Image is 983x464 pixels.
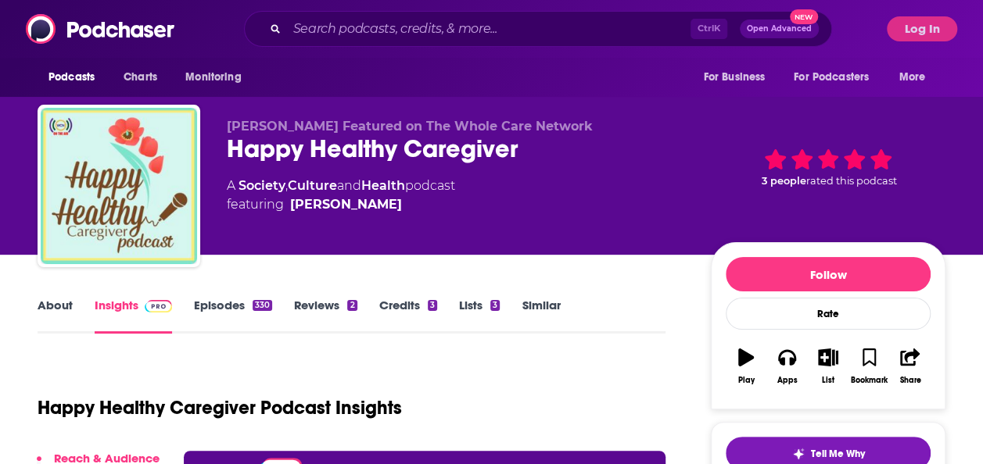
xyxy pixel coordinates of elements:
[244,11,832,47] div: Search podcasts, credits, & more...
[428,300,437,311] div: 3
[124,66,157,88] span: Charts
[890,338,931,394] button: Share
[48,66,95,88] span: Podcasts
[288,178,337,193] a: Culture
[848,338,889,394] button: Bookmark
[790,9,818,24] span: New
[290,195,402,214] a: Elizabeth Miller
[887,16,957,41] button: Log In
[287,16,691,41] input: Search podcasts, credits, & more...
[227,195,455,214] span: featuring
[194,298,272,334] a: Episodes330
[822,376,834,385] div: List
[253,300,272,311] div: 330
[851,376,888,385] div: Bookmark
[95,298,172,334] a: InsightsPodchaser Pro
[337,178,361,193] span: and
[361,178,405,193] a: Health
[227,119,593,134] span: [PERSON_NAME] Featured on The Whole Care Network
[740,20,819,38] button: Open AdvancedNew
[174,62,261,92] button: open menu
[379,298,437,334] a: Credits3
[285,178,288,193] span: ,
[145,300,172,312] img: Podchaser Pro
[711,119,945,216] div: 3 peoplerated this podcast
[490,300,500,311] div: 3
[784,62,892,92] button: open menu
[726,338,766,394] button: Play
[347,300,357,311] div: 2
[691,19,727,39] span: Ctrl K
[38,298,73,334] a: About
[294,298,357,334] a: Reviews2
[899,376,920,385] div: Share
[806,175,897,187] span: rated this podcast
[888,62,945,92] button: open menu
[811,448,865,460] span: Tell Me Why
[726,257,931,291] button: Follow
[703,66,765,88] span: For Business
[899,66,926,88] span: More
[26,14,176,44] img: Podchaser - Follow, Share and Rate Podcasts
[692,62,784,92] button: open menu
[38,62,115,92] button: open menu
[113,62,167,92] a: Charts
[808,338,848,394] button: List
[738,376,755,385] div: Play
[762,175,806,187] span: 3 people
[239,178,285,193] a: Society
[41,108,197,264] img: Happy Healthy Caregiver
[777,376,798,385] div: Apps
[766,338,807,394] button: Apps
[38,396,402,419] h1: Happy Healthy Caregiver Podcast Insights
[185,66,241,88] span: Monitoring
[794,66,869,88] span: For Podcasters
[459,298,500,334] a: Lists3
[227,177,455,214] div: A podcast
[792,448,805,460] img: tell me why sparkle
[522,298,560,334] a: Similar
[726,298,931,330] div: Rate
[747,25,812,33] span: Open Advanced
